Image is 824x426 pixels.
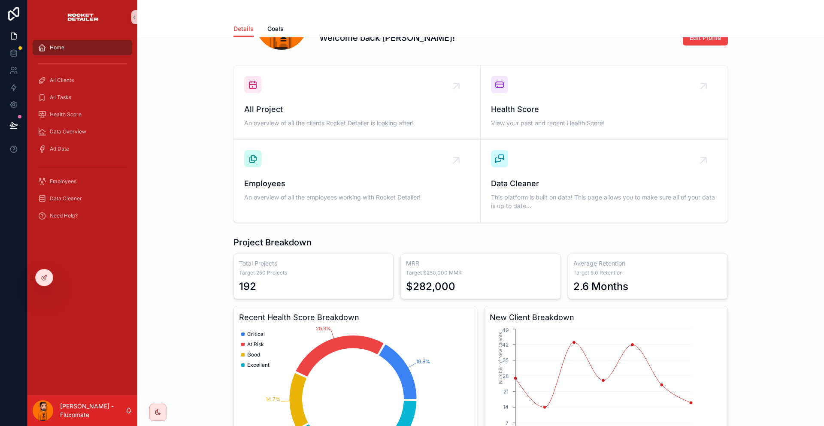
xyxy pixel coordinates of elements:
[233,24,254,33] span: Details
[50,77,74,84] span: All Clients
[50,178,76,185] span: Employees
[233,21,254,37] a: Details
[506,420,509,426] tspan: 7
[50,195,82,202] span: Data Cleaner
[503,373,509,379] tspan: 28
[491,103,717,115] span: Health Score
[503,388,509,395] tspan: 21
[573,280,628,293] div: 2.6 Months
[239,311,472,323] h3: Recent Health Score Breakdown
[234,66,481,140] a: All ProjectAn overview of all the clients Rocket Detailer is looking after!
[244,178,470,190] span: Employees
[491,193,717,210] span: This platform is built on data! This page allows you to make sure all of your data is up to date...
[239,269,388,276] span: Target 250 Projects
[239,280,256,293] div: 192
[239,259,388,268] h3: Total Projects
[266,396,281,402] tspan: 14.7%
[267,21,284,38] a: Goals
[490,311,722,323] h3: New Client Breakdown
[481,66,727,140] a: Health ScoreView your past and recent Health Score!
[247,351,260,358] span: Good
[50,44,64,51] span: Home
[50,111,82,118] span: Health Score
[33,107,132,122] a: Health Score
[497,332,503,384] tspan: Number of New Clients
[244,103,470,115] span: All Project
[481,140,727,222] a: Data CleanerThis platform is built on data! This page allows you to make sure all of your data is...
[33,90,132,105] a: All Tasks
[27,34,137,233] div: scrollable content
[244,119,470,127] span: An overview of all the clients Rocket Detailer is looking after!
[319,32,455,44] h1: Welcome back [PERSON_NAME]!
[491,178,717,190] span: Data Cleaner
[33,73,132,88] a: All Clients
[50,128,86,135] span: Data Overview
[503,404,509,410] tspan: 14
[416,358,430,365] tspan: 16.8%
[247,331,265,338] span: Critical
[33,191,132,206] a: Data Cleaner
[316,325,331,332] tspan: 26.3%
[491,119,717,127] span: View your past and recent Health Score!
[502,327,509,333] tspan: 49
[406,259,555,268] h3: MRR
[50,145,69,152] span: Ad Data
[33,124,132,139] a: Data Overview
[502,341,509,348] tspan: 42
[33,40,132,55] a: Home
[244,193,470,202] span: An overview of all the employees working with Rocket Detailer!
[50,94,71,101] span: All Tasks
[247,362,270,369] span: Excellent
[503,357,509,363] tspan: 35
[267,24,284,33] span: Goals
[33,141,132,157] a: Ad Data
[690,33,721,42] span: Edit Profile
[233,236,312,248] h1: Project Breakdown
[247,341,264,348] span: At Risk
[573,259,722,268] h3: Average Retention
[683,30,728,45] button: Edit Profile
[60,402,125,419] p: [PERSON_NAME] - Fluxomate
[67,10,99,24] img: App logo
[234,140,481,222] a: EmployeesAn overview of all the employees working with Rocket Detailer!
[573,269,722,276] span: Target 6.0 Retention
[406,269,555,276] span: Target $250,000 MMR
[33,174,132,189] a: Employees
[406,280,455,293] div: $282,000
